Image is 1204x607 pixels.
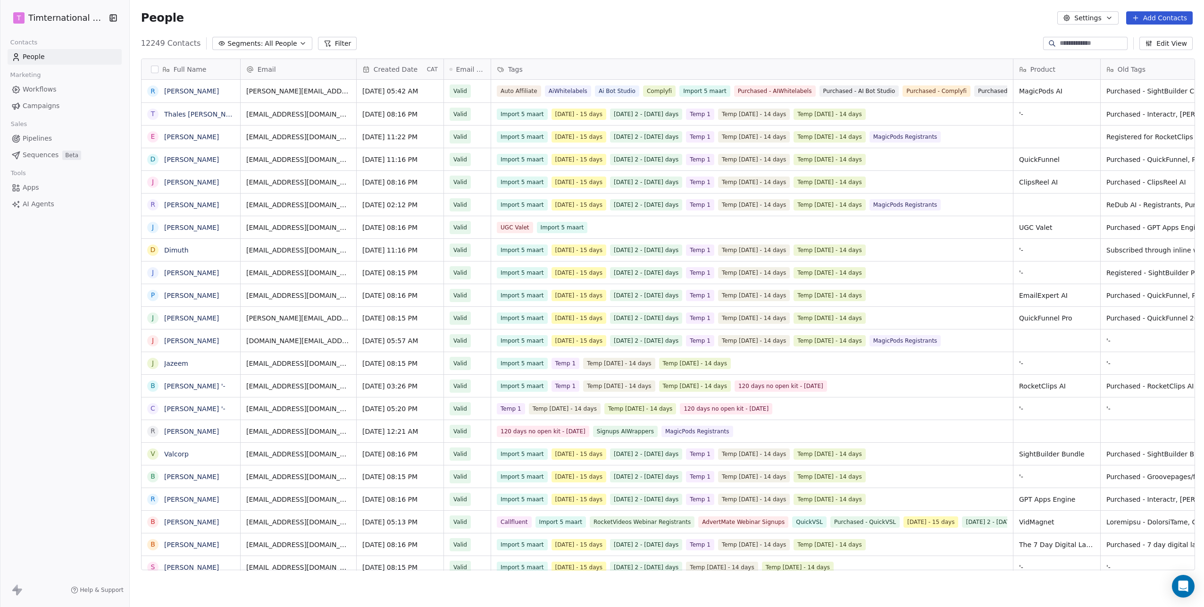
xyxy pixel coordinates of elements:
[150,449,155,459] div: V
[362,359,438,368] span: [DATE] 08:15 PM
[497,448,548,460] span: Import 5 maart
[362,517,438,527] span: [DATE] 05:13 PM
[164,360,188,367] a: Jazeem
[794,335,865,346] span: Temp [DATE] - 14 days
[528,403,600,414] span: Temp [DATE] - 14 days
[362,449,438,459] span: [DATE] 08:16 PM
[497,403,525,414] span: Temp 1
[1019,110,1095,119] span: '-
[497,244,548,256] span: Import 5 maart
[497,199,548,211] span: Import 5 maart
[150,154,155,164] div: D
[453,245,467,255] span: Valid
[241,59,356,79] div: Email
[362,336,438,346] span: [DATE] 05:57 AM
[1019,495,1095,504] span: GPT Apps Engine
[718,154,790,165] span: Temp [DATE] - 14 days
[903,516,958,528] span: [DATE] - 15 days
[583,380,655,392] span: Temp [DATE] - 14 days
[246,449,351,459] span: [EMAIL_ADDRESS][DOMAIN_NAME]
[680,403,772,414] span: 120 days no open kit - [DATE]
[453,86,467,96] span: Valid
[604,403,676,414] span: Temp [DATE] - 14 days
[362,177,438,187] span: [DATE] 08:16 PM
[453,223,467,232] span: Valid
[497,471,548,482] span: Import 5 maart
[595,85,639,97] span: Ai Bot Studio
[610,267,682,278] span: [DATE] 2 - [DATE] days
[23,134,52,143] span: Pipelines
[11,10,102,26] button: TTimternational B.V.
[794,448,865,460] span: Temp [DATE] - 14 days
[794,471,865,482] span: Temp [DATE] - 14 days
[497,267,548,278] span: Import 5 maart
[643,85,676,97] span: Complyfi
[1019,155,1095,164] span: QuickFunnel
[164,156,219,163] a: [PERSON_NAME]
[453,472,467,481] span: Valid
[497,426,589,437] span: 120 days no open kit - [DATE]
[686,267,714,278] span: Temp 1
[362,495,438,504] span: [DATE] 08:16 PM
[1019,359,1095,368] span: '-
[610,131,682,143] span: [DATE] 2 - [DATE] days
[6,35,42,50] span: Contacts
[718,244,790,256] span: Temp [DATE] - 14 days
[8,147,122,163] a: SequencesBeta
[227,39,263,49] span: Segments:
[265,39,297,49] span: All People
[794,267,865,278] span: Temp [DATE] - 14 days
[362,110,438,119] span: [DATE] 08:16 PM
[453,155,467,164] span: Valid
[453,449,467,459] span: Valid
[610,109,682,120] span: [DATE] 2 - [DATE] days
[830,516,900,528] span: Purchased - QuickVSL
[551,267,606,278] span: [DATE] - 15 days
[1013,59,1100,79] div: Product
[453,200,467,210] span: Valid
[686,199,714,211] span: Temp 1
[497,131,548,143] span: Import 5 maart
[1118,65,1145,74] span: Old Tags
[1019,291,1095,300] span: EmailExpert AI
[551,199,606,211] span: [DATE] - 15 days
[794,131,865,143] span: Temp [DATE] - 14 days
[444,59,491,79] div: Email Verification Status
[246,381,351,391] span: [EMAIL_ADDRESS][DOMAIN_NAME]
[1019,472,1095,481] span: '-
[164,428,219,435] a: [PERSON_NAME]
[794,154,865,165] span: Temp [DATE] - 14 days
[718,131,790,143] span: Temp [DATE] - 14 days
[453,110,467,119] span: Valid
[718,494,790,505] span: Temp [DATE] - 14 days
[246,86,351,96] span: [PERSON_NAME][EMAIL_ADDRESS][PERSON_NAME][DOMAIN_NAME]
[718,312,790,324] span: Temp [DATE] - 14 days
[362,155,438,164] span: [DATE] 11:16 PM
[870,335,941,346] span: MagicPods Registrants
[1019,177,1095,187] span: ClipsReel AI
[1019,223,1095,232] span: UGC Valet
[318,37,357,50] button: Filter
[497,85,541,97] span: Auto Affiliate
[536,222,587,233] span: Import 5 maart
[246,268,351,278] span: [EMAIL_ADDRESS][DOMAIN_NAME]
[1019,404,1095,413] span: '-
[679,85,730,97] span: Import 5 maart
[870,131,941,143] span: MagicPods Registrants
[258,65,276,74] span: Email
[246,336,351,346] span: [DOMAIN_NAME][EMAIL_ADDRESS][DOMAIN_NAME]
[1019,313,1095,323] span: QuickFunnel Pro
[590,516,694,528] span: RocketVideos Webinar Registrants
[1139,37,1193,50] button: Edit View
[686,290,714,301] span: Temp 1
[164,292,219,299] a: [PERSON_NAME]
[362,200,438,210] span: [DATE] 02:12 PM
[362,291,438,300] span: [DATE] 08:16 PM
[610,177,682,188] span: [DATE] 2 - [DATE] days
[23,199,54,209] span: AI Agents
[71,586,124,594] a: Help & Support
[508,65,523,74] span: Tags
[246,313,351,323] span: [PERSON_NAME][EMAIL_ADDRESS][PERSON_NAME][DOMAIN_NAME]
[164,110,243,118] a: Thales [PERSON_NAME]
[659,358,730,369] span: Temp [DATE] - 14 days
